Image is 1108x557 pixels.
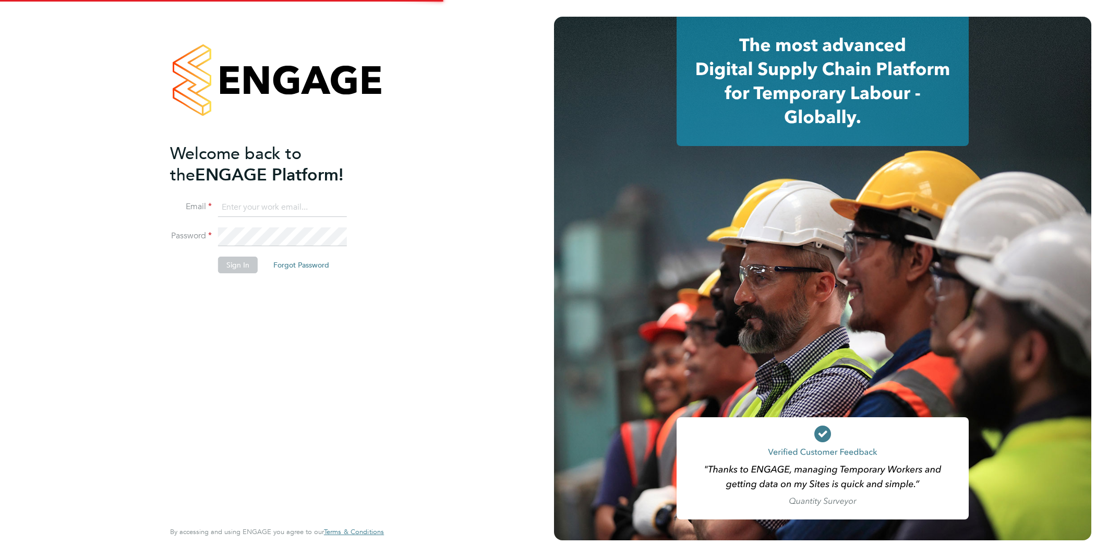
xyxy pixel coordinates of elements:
a: Terms & Conditions [324,528,384,536]
span: By accessing and using ENGAGE you agree to our [170,527,384,536]
button: Sign In [218,257,258,273]
button: Forgot Password [265,257,338,273]
label: Password [170,231,212,241]
h2: ENGAGE Platform! [170,143,374,186]
span: Welcome back to the [170,143,302,185]
input: Enter your work email... [218,198,347,217]
label: Email [170,201,212,212]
